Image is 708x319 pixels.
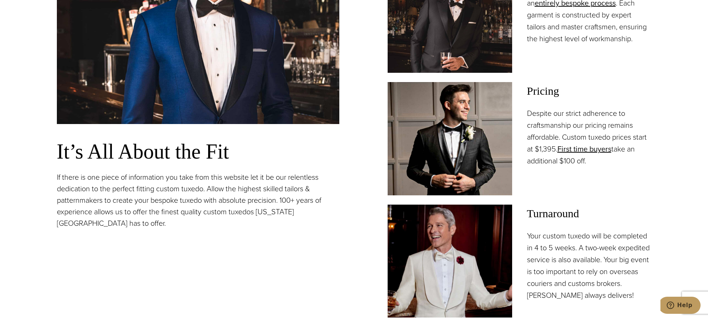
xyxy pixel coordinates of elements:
iframe: Opens a widget where you can chat to one of our agents [660,297,701,315]
span: Pricing [527,82,652,100]
a: First time buyers [557,143,611,154]
img: Client in classic black shawl collar black custom tuxedo. [388,82,512,195]
h3: It’s All About the Fit [57,139,339,164]
p: If there is one piece of information you take from this website let it be our relentless dedicati... [57,172,339,229]
span: Turnaround [527,205,652,222]
img: Model in white custom tailored tuxedo jacket with wide white shawl lapel, white shirt and bowtie.... [388,205,512,318]
p: Despite our strict adherence to craftsmanship our pricing remains affordable. Custom tuxedo price... [527,107,652,167]
p: Your custom tuxedo will be completed in 4 to 5 weeks. A two-week expedited service is also availa... [527,230,652,301]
